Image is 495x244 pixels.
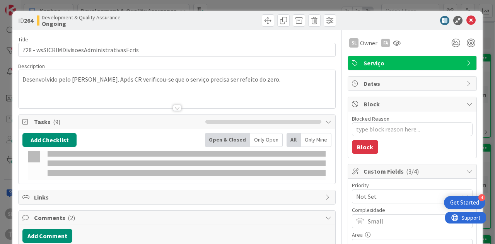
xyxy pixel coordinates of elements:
b: Ongoing [42,20,121,27]
span: Small [368,216,455,227]
span: Development & Quality Assurance [42,14,121,20]
span: Custom Fields [364,167,463,176]
button: Add Comment [22,229,72,243]
span: Serviço [364,58,463,68]
div: Open Get Started checklist, remaining modules: 4 [444,196,485,209]
div: Complexidade [352,207,473,213]
div: Priority [352,183,473,188]
button: Add Checklist [22,133,77,147]
span: Support [16,1,35,10]
button: Block [352,140,378,154]
div: Area [352,232,473,237]
span: ID [18,16,33,25]
span: Block [364,99,463,109]
span: Description [18,63,45,70]
span: ( 9 ) [53,118,60,126]
div: Only Open [250,133,283,147]
input: type card name here... [18,43,336,57]
p: Desenvolvido pelo [PERSON_NAME]. Após CR verificou-se que o serviço precisa ser refeito do zero. [22,75,331,84]
span: ( 2 ) [68,214,75,222]
span: Comments [34,213,321,222]
span: ( 3/4 ) [406,167,419,175]
div: FA [381,39,390,47]
span: Dates [364,79,463,88]
div: 4 [478,194,485,201]
span: Links [34,193,321,202]
label: Title [18,36,28,43]
div: Only Mine [301,133,331,147]
div: All [287,133,301,147]
span: Tasks [34,117,201,126]
label: Blocked Reason [352,115,389,122]
span: Not Set [356,191,455,202]
div: Get Started [450,199,479,206]
div: SL [349,38,358,48]
div: Open & Closed [205,133,250,147]
span: Owner [360,38,377,48]
b: 264 [24,17,33,24]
